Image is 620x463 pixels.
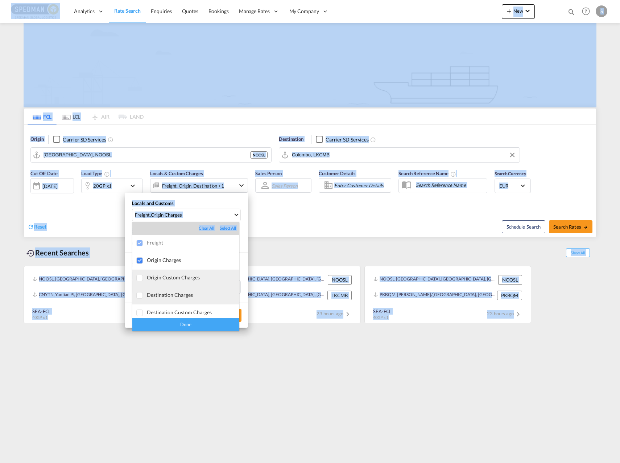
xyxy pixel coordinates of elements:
[147,239,239,246] div: Freight
[132,318,239,331] div: Done
[147,274,239,280] div: Origin Custom Charges
[147,257,239,263] div: Origin Charges
[147,309,239,315] div: Destination Custom Charges
[147,292,239,298] div: Destination Charges
[199,225,220,231] div: Clear All
[220,225,236,231] div: Select All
